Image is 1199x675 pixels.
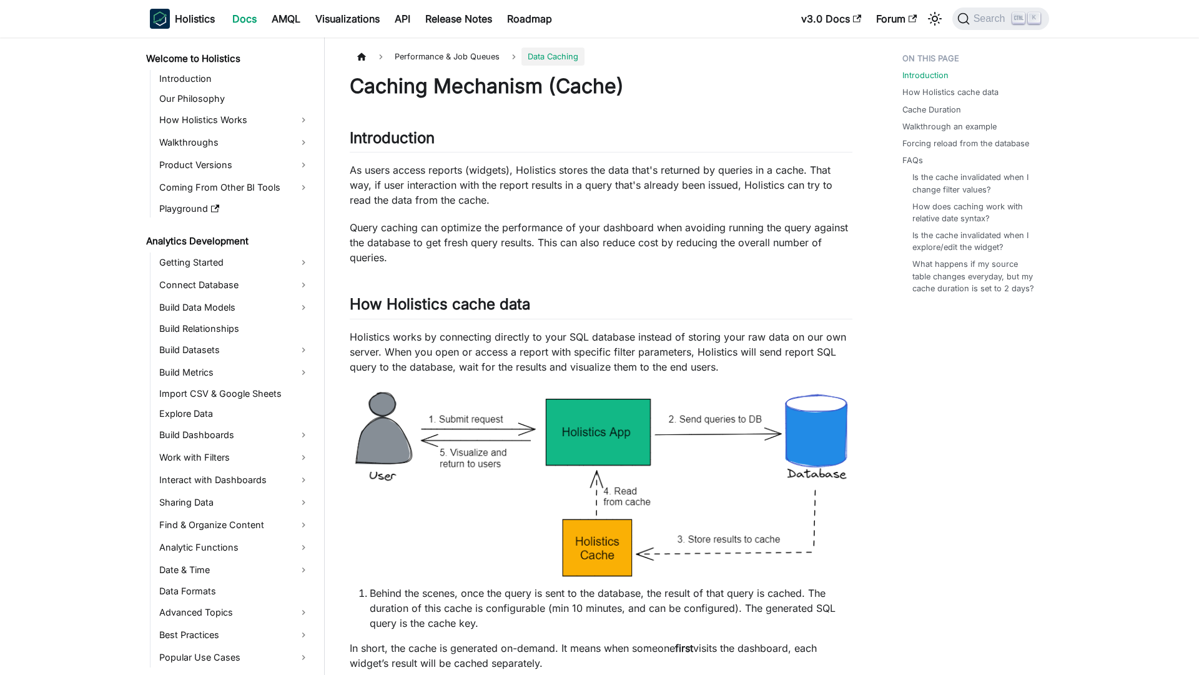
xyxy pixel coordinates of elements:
[350,641,852,671] p: In short, the cache is generated on-demand. It means when someone visits the dashboard, each widg...
[155,362,313,382] a: Build Metrics
[155,320,313,337] a: Build Relationships
[912,258,1037,294] a: What happens if my source table changes everyday, but my cache duration is set to 2 days?
[155,252,313,272] a: Getting Started
[350,74,852,99] h1: Caching Mechanism (Cache)
[155,537,313,557] a: Analytic Functions
[350,329,852,374] p: Holistics works by connecting directly to your SQL database instead of storing your raw data on o...
[175,11,215,26] b: Holistics
[142,50,313,67] a: Welcome to Holistics
[155,425,313,445] a: Build Dashboards
[350,220,852,265] p: Query caching can optimize the performance of your dashboard when avoiding running the query agai...
[225,9,264,29] a: Docs
[155,625,313,645] a: Best Practices
[350,47,852,66] nav: Breadcrumbs
[1028,12,1040,24] kbd: K
[912,229,1037,253] a: Is the cache invalidated when I explore/edit the widget?
[155,297,313,317] a: Build Data Models
[155,340,313,360] a: Build Datasets
[155,177,313,197] a: Coming From Other BI Tools
[142,232,313,250] a: Analytics Development
[902,121,997,132] a: Walkthrough an example
[902,137,1029,149] a: Forcing reload from the database
[150,9,170,29] img: Holistics
[155,582,313,600] a: Data Formats
[902,86,999,98] a: How Holistics cache data
[155,560,313,580] a: Date & Time
[500,9,560,29] a: Roadmap
[794,9,869,29] a: v3.0 Docs
[350,47,373,66] a: Home page
[350,129,852,152] h2: Introduction
[137,37,325,675] nav: Docs sidebar
[155,515,313,535] a: Find & Organize Content
[155,110,313,130] a: How Holistics Works
[902,69,949,81] a: Introduction
[264,9,308,29] a: AMQL
[155,132,313,152] a: Walkthroughs
[350,387,852,582] img: Cache Mechanism
[155,90,313,107] a: Our Philosophy
[675,642,693,654] strong: first
[521,47,585,66] span: Data Caching
[155,470,313,490] a: Interact with Dashboards
[418,9,500,29] a: Release Notes
[970,13,1013,24] span: Search
[155,447,313,467] a: Work with Filters
[150,9,215,29] a: HolisticsHolistics
[308,9,387,29] a: Visualizations
[155,405,313,422] a: Explore Data
[387,9,418,29] a: API
[912,171,1037,195] a: Is the cache invalidated when I change filter values?
[370,586,852,631] li: Behind the scenes, once the query is sent to the database, the result of that query is cached. Th...
[350,295,852,319] h2: How Holistics cache data
[155,602,313,622] a: Advanced Topics
[155,70,313,87] a: Introduction
[155,385,313,402] a: Import CSV & Google Sheets
[902,104,961,116] a: Cache Duration
[912,201,1037,224] a: How does caching work with relative date syntax?
[902,154,923,166] a: FAQs
[155,200,313,217] a: Playground
[155,275,313,295] a: Connect Database
[155,647,313,667] a: Popular Use Cases
[952,7,1049,30] button: Search (Ctrl+K)
[388,47,506,66] span: Performance & Job Queues
[350,162,852,207] p: As users access reports (widgets), Holistics stores the data that's returned by queries in a cach...
[155,155,313,175] a: Product Versions
[155,492,313,512] a: Sharing Data
[925,9,945,29] button: Switch between dark and light mode (currently light mode)
[869,9,924,29] a: Forum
